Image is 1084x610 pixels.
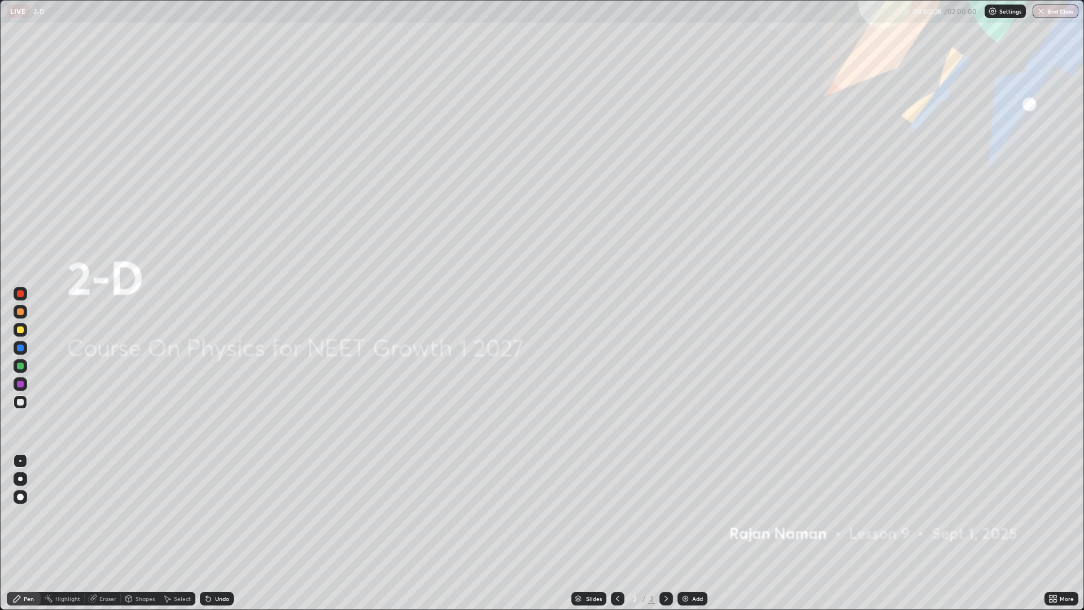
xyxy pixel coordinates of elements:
[648,594,655,604] div: 2
[135,596,155,602] div: Shapes
[1060,596,1074,602] div: More
[24,596,34,602] div: Pen
[999,8,1021,14] p: Settings
[586,596,602,602] div: Slides
[681,594,690,603] img: add-slide-button
[642,595,646,602] div: /
[33,7,45,16] p: 2-D
[55,596,80,602] div: Highlight
[629,595,640,602] div: 2
[692,596,703,602] div: Add
[99,596,116,602] div: Eraser
[10,7,25,16] p: LIVE
[988,7,997,16] img: class-settings-icons
[215,596,229,602] div: Undo
[174,596,191,602] div: Select
[1037,7,1046,16] img: end-class-cross
[1033,5,1078,18] button: End Class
